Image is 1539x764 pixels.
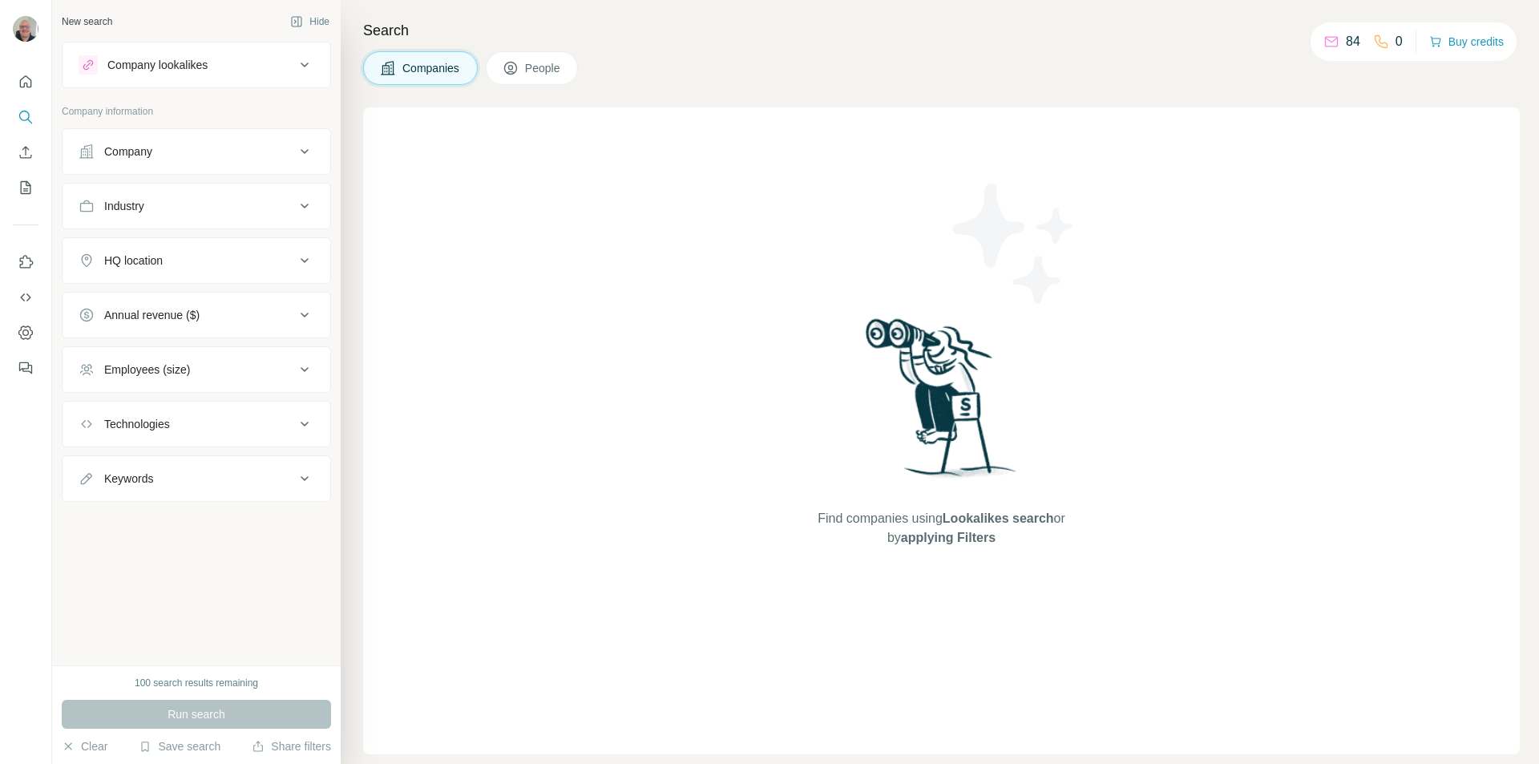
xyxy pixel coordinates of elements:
[62,104,331,119] p: Company information
[1346,32,1360,51] p: 84
[63,46,330,84] button: Company lookalikes
[13,103,38,131] button: Search
[13,354,38,382] button: Feedback
[107,57,208,73] div: Company lookalikes
[13,318,38,347] button: Dashboard
[363,19,1520,42] h4: Search
[813,509,1069,548] span: Find companies using or by
[279,10,341,34] button: Hide
[942,172,1086,316] img: Surfe Illustration - Stars
[63,405,330,443] button: Technologies
[402,60,461,76] span: Companies
[13,67,38,96] button: Quick start
[104,144,152,160] div: Company
[139,738,220,754] button: Save search
[63,187,330,225] button: Industry
[13,138,38,167] button: Enrich CSV
[525,60,562,76] span: People
[943,511,1054,525] span: Lookalikes search
[104,253,163,269] div: HQ location
[13,248,38,277] button: Use Surfe on LinkedIn
[13,16,38,42] img: Avatar
[63,241,330,280] button: HQ location
[104,416,170,432] div: Technologies
[62,14,112,29] div: New search
[104,471,153,487] div: Keywords
[104,362,190,378] div: Employees (size)
[62,738,107,754] button: Clear
[63,296,330,334] button: Annual revenue ($)
[63,459,330,498] button: Keywords
[13,283,38,312] button: Use Surfe API
[901,531,996,544] span: applying Filters
[104,307,200,323] div: Annual revenue ($)
[858,314,1025,493] img: Surfe Illustration - Woman searching with binoculars
[63,132,330,171] button: Company
[63,350,330,389] button: Employees (size)
[104,198,144,214] div: Industry
[1396,32,1403,51] p: 0
[135,676,258,690] div: 100 search results remaining
[13,173,38,202] button: My lists
[1429,30,1504,53] button: Buy credits
[252,738,331,754] button: Share filters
